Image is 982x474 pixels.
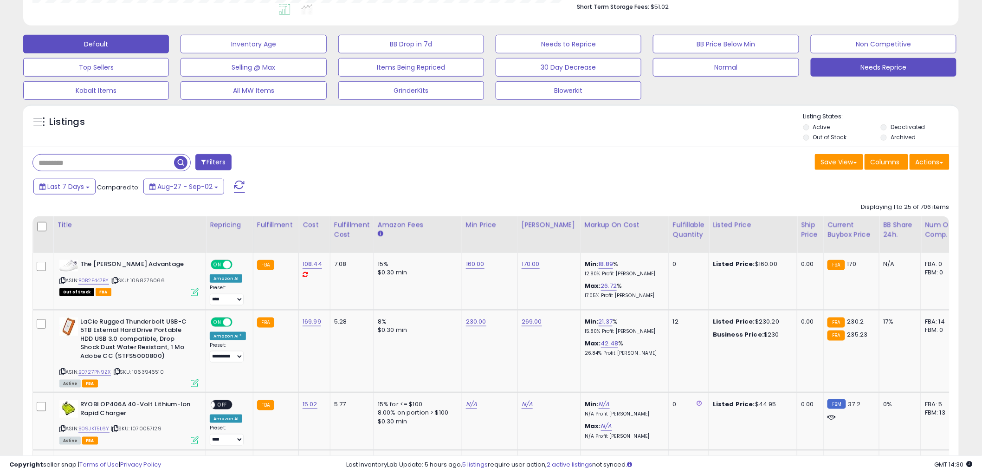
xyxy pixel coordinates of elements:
div: 0.00 [801,400,816,409]
button: Needs Reprice [811,58,956,77]
span: 170 [847,260,856,268]
b: Listed Price: [713,317,755,326]
button: Blowerkit [496,81,641,100]
p: 26.84% Profit [PERSON_NAME] [585,350,662,357]
a: 2 active listings [547,460,593,469]
span: All listings currently available for purchase on Amazon [59,380,81,388]
p: 17.05% Profit [PERSON_NAME] [585,292,662,299]
div: 15% [378,260,455,268]
button: Selling @ Max [181,58,326,77]
div: 17% [883,318,914,326]
div: 0.00 [801,318,816,326]
span: $51.02 [651,2,669,11]
b: Listed Price: [713,400,755,409]
div: Last InventoryLab Update: 5 hours ago, require user action, not synced. [347,461,973,469]
div: Displaying 1 to 25 of 706 items [861,203,950,212]
div: Preset: [210,342,246,363]
small: Amazon Fees. [378,230,383,238]
button: Normal [653,58,799,77]
button: 30 Day Decrease [496,58,641,77]
div: Ship Price [801,220,820,240]
div: Fulfillment [257,220,295,230]
a: B0B2F447BY [78,277,109,285]
a: 230.00 [466,317,486,326]
div: 0.00 [801,260,816,268]
label: Archived [891,133,916,141]
div: 5.77 [334,400,367,409]
div: Preset: [210,425,246,446]
span: 2025-09-10 14:30 GMT [935,460,973,469]
div: % [585,282,662,299]
img: 31Nf9b9J1bL._SL40_.jpg [59,260,78,272]
p: N/A Profit [PERSON_NAME] [585,433,662,440]
div: $44.95 [713,400,790,409]
span: All listings that are currently out of stock and unavailable for purchase on Amazon [59,288,94,296]
button: Non Competitive [811,35,956,53]
b: Min: [585,400,599,409]
span: Columns [871,157,900,167]
div: Markup on Cost [585,220,665,230]
a: N/A [599,400,610,409]
div: FBA: 5 [925,400,956,409]
button: Items Being Repriced [338,58,484,77]
span: | SKU: 1063946510 [112,368,164,376]
button: Inventory Age [181,35,326,53]
div: Current Buybox Price [827,220,875,240]
button: Kobalt Items [23,81,169,100]
a: N/A [466,400,477,409]
b: Max: [585,422,601,430]
button: BB Drop in 7d [338,35,484,53]
div: Amazon AI [210,415,242,423]
div: 15% for <= $100 [378,400,455,409]
span: OFF [231,261,246,269]
div: 0 [673,260,702,268]
button: Needs to Reprice [496,35,641,53]
span: Last 7 Days [47,182,84,191]
div: FBM: 0 [925,326,956,334]
div: 8.00% on portion > $100 [378,409,455,417]
div: 8% [378,318,455,326]
div: seller snap | | [9,461,161,469]
img: 41OdQ27XSXL._SL40_.jpg [59,318,78,336]
div: Num of Comp. [925,220,959,240]
b: Min: [585,317,599,326]
strong: Copyright [9,460,43,469]
label: Out of Stock [813,133,847,141]
a: 169.99 [303,317,321,326]
div: ASIN: [59,318,199,386]
div: ASIN: [59,400,199,443]
div: Repricing [210,220,249,230]
b: Max: [585,281,601,290]
div: Fulfillable Quantity [673,220,705,240]
div: FBM: 13 [925,409,956,417]
div: $0.30 min [378,268,455,277]
small: FBA [827,318,845,328]
b: Short Term Storage Fees: [577,3,649,11]
button: Filters [195,154,232,170]
p: Listing States: [803,112,959,121]
p: 12.80% Profit [PERSON_NAME] [585,271,662,277]
div: [PERSON_NAME] [522,220,577,230]
span: FBA [96,288,111,296]
div: Listed Price [713,220,793,230]
span: | SKU: 1068276066 [110,277,165,284]
span: 230.2 [847,317,864,326]
a: 15.02 [303,400,317,409]
label: Deactivated [891,123,925,131]
b: Max: [585,339,601,348]
span: | SKU: 1070057129 [111,425,162,432]
small: FBA [257,260,274,270]
small: FBA [827,331,845,341]
span: FBA [82,437,98,445]
button: Columns [865,154,908,170]
div: Title [57,220,202,230]
b: Listed Price: [713,260,755,268]
a: 160.00 [466,260,485,269]
p: 15.80% Profit [PERSON_NAME] [585,328,662,335]
span: ON [212,318,223,326]
div: N/A [883,260,914,268]
div: 12 [673,318,702,326]
span: 235.23 [847,330,868,339]
button: Top Sellers [23,58,169,77]
a: 18.89 [599,260,614,269]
